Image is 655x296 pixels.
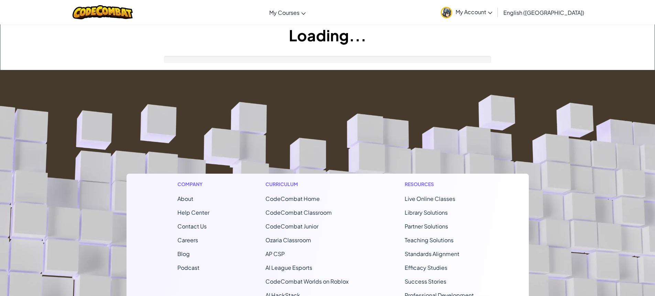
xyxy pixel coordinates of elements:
[405,264,447,271] a: Efficacy Studies
[265,195,320,202] span: CodeCombat Home
[265,209,332,216] a: CodeCombat Classroom
[405,236,454,244] a: Teaching Solutions
[177,223,207,230] span: Contact Us
[437,1,496,23] a: My Account
[500,3,588,22] a: English ([GEOGRAPHIC_DATA])
[441,7,452,18] img: avatar
[405,209,448,216] a: Library Solutions
[73,5,133,19] img: CodeCombat logo
[405,223,448,230] a: Partner Solutions
[265,181,349,188] h1: Curriculum
[0,24,655,46] h1: Loading...
[405,250,459,257] a: Standards Alignment
[177,209,209,216] a: Help Center
[269,9,299,16] span: My Courses
[405,195,455,202] a: Live Online Classes
[265,264,312,271] a: AI League Esports
[265,278,349,285] a: CodeCombat Worlds on Roblox
[503,9,584,16] span: English ([GEOGRAPHIC_DATA])
[405,181,478,188] h1: Resources
[265,223,318,230] a: CodeCombat Junior
[265,236,311,244] a: Ozaria Classroom
[177,195,193,202] a: About
[177,181,209,188] h1: Company
[177,250,190,257] a: Blog
[177,264,199,271] a: Podcast
[266,3,309,22] a: My Courses
[177,236,198,244] a: Careers
[456,8,492,16] span: My Account
[405,278,446,285] a: Success Stories
[265,250,285,257] a: AP CSP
